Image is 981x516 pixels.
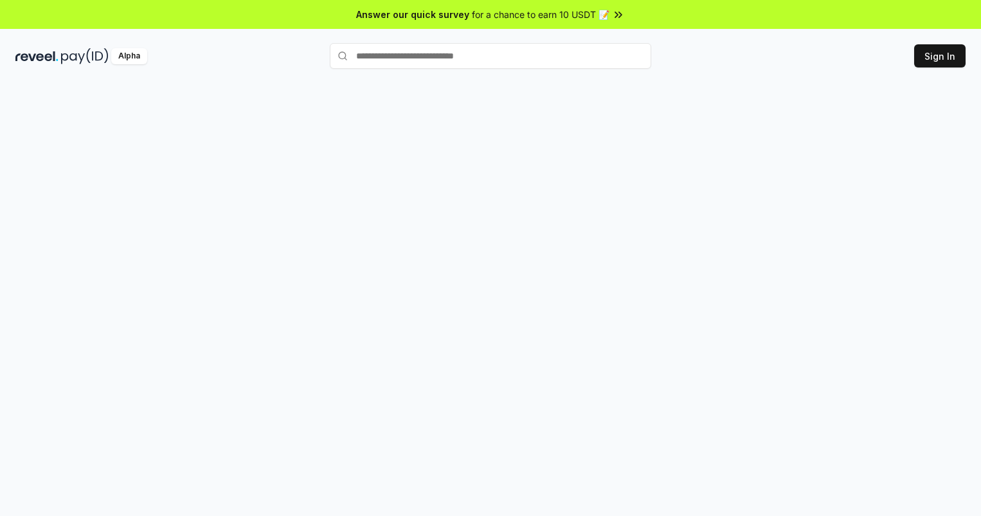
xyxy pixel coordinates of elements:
span: Answer our quick survey [356,8,469,21]
button: Sign In [914,44,966,67]
span: for a chance to earn 10 USDT 📝 [472,8,609,21]
div: Alpha [111,48,147,64]
img: reveel_dark [15,48,59,64]
img: pay_id [61,48,109,64]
